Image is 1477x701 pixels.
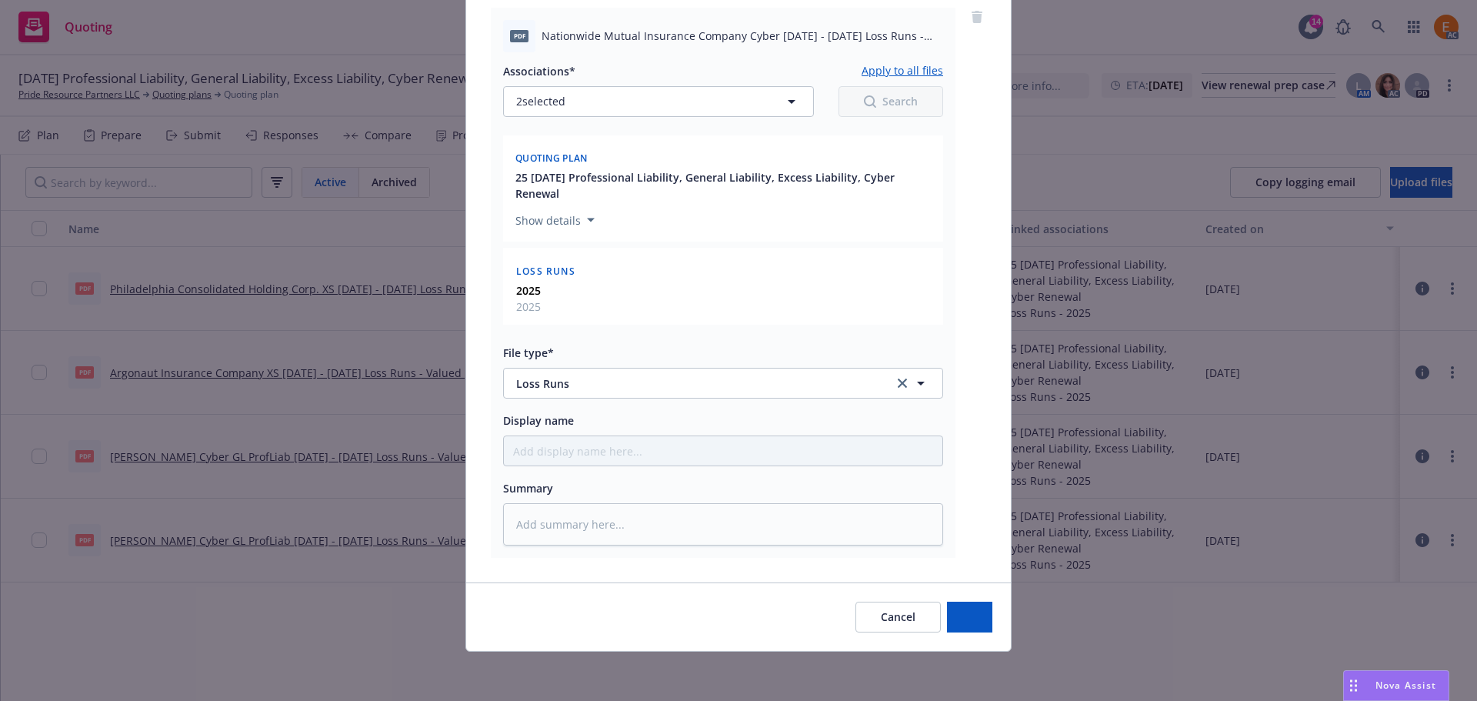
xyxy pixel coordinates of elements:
input: Add display name here... [504,436,942,466]
span: Display name [503,413,574,428]
span: File type* [503,345,554,360]
span: Quoting plan [515,152,588,165]
span: 2025 [516,299,541,315]
button: Nova Assist [1343,670,1449,701]
span: Cancel [881,609,915,624]
span: Summary [503,481,553,496]
div: Drag to move [1344,671,1363,700]
span: Nationwide Mutual Insurance Company Cyber [DATE] - [DATE] Loss Runs - Valued [DATE].PDF [542,28,943,44]
span: Associations* [503,64,575,78]
a: clear selection [893,374,912,392]
button: 25 [DATE] Professional Liability, General Liability, Excess Liability, Cyber Renewal [515,169,934,202]
button: Cancel [855,602,941,633]
button: Show details [509,211,601,229]
button: Add files [947,602,992,633]
button: Loss Runsclear selection [503,368,943,399]
button: Apply to all files [862,62,943,80]
span: Loss Runs [516,376,872,392]
strong: 2025 [516,283,541,298]
a: remove [968,8,986,26]
span: Loss Runs [516,265,575,278]
span: 2 selected [516,93,565,109]
button: 2selected [503,86,814,117]
span: Add files [947,609,992,624]
span: Nova Assist [1375,679,1436,692]
span: PDF [510,30,528,42]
